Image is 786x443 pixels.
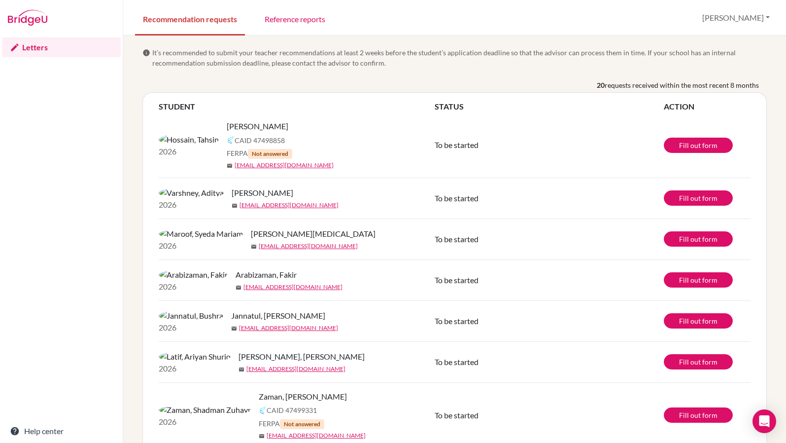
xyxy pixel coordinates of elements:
[159,187,224,199] img: Varshney, Aditya
[159,240,243,252] p: 2026
[159,310,223,322] img: Jannatul, Bushra
[246,365,345,373] a: [EMAIL_ADDRESS][DOMAIN_NAME]
[2,421,121,441] a: Help center
[235,161,334,170] a: [EMAIL_ADDRESS][DOMAIN_NAME]
[435,316,478,326] span: To be started
[752,409,776,433] div: Open Intercom Messenger
[435,193,478,203] span: To be started
[235,135,285,146] span: CAID 47498858
[435,140,478,149] span: To be started
[259,391,347,403] span: Zaman, [PERSON_NAME]
[227,148,292,159] span: FERPA
[267,431,366,440] a: [EMAIL_ADDRESS][DOMAIN_NAME]
[251,244,257,250] span: mail
[227,163,233,169] span: mail
[698,8,774,27] button: [PERSON_NAME]
[8,10,47,26] img: Bridge-U
[236,285,241,291] span: mail
[2,37,121,57] a: Letters
[248,149,292,159] span: Not answered
[232,203,238,209] span: mail
[597,80,605,90] b: 20
[664,272,733,288] a: Fill out form
[159,404,251,416] img: Zaman, Shadman Zuhayr
[664,231,733,247] a: Fill out form
[257,1,333,36] a: Reference reports
[243,283,342,292] a: [EMAIL_ADDRESS][DOMAIN_NAME]
[232,187,293,199] span: [PERSON_NAME]
[435,234,478,244] span: To be started
[435,410,478,420] span: To be started
[259,242,358,251] a: [EMAIL_ADDRESS][DOMAIN_NAME]
[664,101,751,112] th: ACTION
[142,49,150,57] span: info
[239,351,365,363] span: [PERSON_NAME], [PERSON_NAME]
[159,101,435,112] th: STUDENT
[259,418,324,429] span: FERPA
[231,310,325,322] span: Jannatul, [PERSON_NAME]
[236,269,297,281] span: Arabizaman, Fakir
[159,228,243,240] img: Maroof, Syeda Mariam
[259,406,267,414] img: Common App logo
[435,275,478,285] span: To be started
[664,407,733,423] a: Fill out form
[239,324,338,332] a: [EMAIL_ADDRESS][DOMAIN_NAME]
[227,120,288,132] span: [PERSON_NAME]
[159,269,228,281] img: Arabizaman, Fakir
[159,322,223,333] p: 2026
[664,138,733,153] a: Fill out form
[251,228,376,240] span: [PERSON_NAME][MEDICAL_DATA]
[159,281,228,293] p: 2026
[159,199,224,211] p: 2026
[664,354,733,369] a: Fill out form
[159,351,231,363] img: Latif, Ariyan Shurjo
[239,367,244,372] span: mail
[231,326,237,332] span: mail
[259,433,265,439] span: mail
[159,134,219,146] img: Hossain, Tahsin
[239,201,339,210] a: [EMAIL_ADDRESS][DOMAIN_NAME]
[227,136,235,144] img: Common App logo
[664,313,733,329] a: Fill out form
[605,80,759,90] span: requests received within the most recent 8 months
[664,190,733,206] a: Fill out form
[267,405,317,415] span: CAID 47499331
[135,1,245,36] a: Recommendation requests
[152,47,767,68] span: It’s recommended to submit your teacher recommendations at least 2 weeks before the student’s app...
[280,419,324,429] span: Not answered
[435,357,478,367] span: To be started
[159,363,231,374] p: 2026
[159,416,251,428] p: 2026
[435,101,664,112] th: STATUS
[159,146,219,157] p: 2026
